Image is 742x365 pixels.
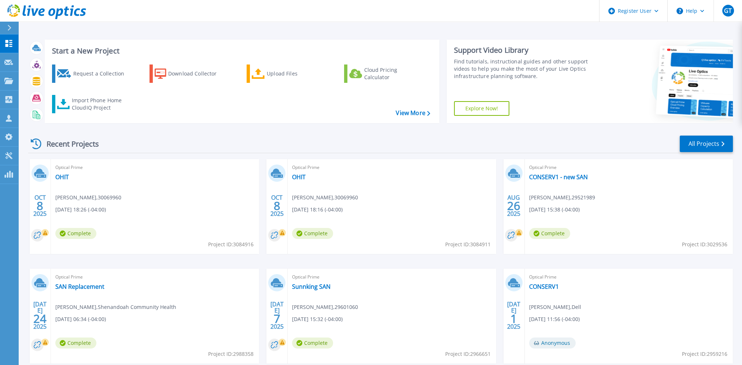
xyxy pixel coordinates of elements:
h3: Start a New Project [52,47,430,55]
span: Project ID: 3084911 [445,240,491,248]
span: Complete [292,228,333,239]
div: [DATE] 2025 [33,302,47,329]
div: OCT 2025 [33,192,47,219]
a: All Projects [680,136,733,152]
div: Recent Projects [28,135,109,153]
div: Find tutorials, instructional guides and other support videos to help you make the most of your L... [454,58,600,80]
span: Optical Prime [529,163,728,172]
span: 8 [37,203,43,209]
div: Cloud Pricing Calculator [364,66,422,81]
a: Sunnking SAN [292,283,331,290]
span: [PERSON_NAME] , 30069960 [55,193,121,202]
div: OCT 2025 [270,192,284,219]
span: [DATE] 15:38 (-04:00) [529,206,580,214]
span: Complete [292,338,333,349]
a: Explore Now! [454,101,510,116]
span: Project ID: 2966651 [445,350,491,358]
span: Project ID: 3029536 [682,240,727,248]
div: [DATE] 2025 [507,302,521,329]
span: Optical Prime [292,163,491,172]
span: Complete [55,228,96,239]
span: GT [724,8,732,14]
span: Complete [55,338,96,349]
span: 24 [33,316,47,322]
span: Anonymous [529,338,576,349]
span: Complete [529,228,570,239]
span: 26 [507,203,520,209]
span: Project ID: 3084916 [208,240,254,248]
span: [DATE] 06:34 (-04:00) [55,315,106,323]
div: AUG 2025 [507,192,521,219]
span: Optical Prime [529,273,728,281]
a: OHIT [55,173,69,181]
span: [PERSON_NAME] , 29601060 [292,303,358,311]
span: Optical Prime [55,163,255,172]
a: Request a Collection [52,64,134,83]
div: Download Collector [168,66,227,81]
span: [DATE] 11:56 (-04:00) [529,315,580,323]
a: Download Collector [149,64,231,83]
a: OHIT [292,173,306,181]
span: Optical Prime [55,273,255,281]
span: [PERSON_NAME] , 29521989 [529,193,595,202]
span: [DATE] 18:16 (-04:00) [292,206,343,214]
span: [PERSON_NAME] , Dell [529,303,581,311]
a: View More [396,110,430,117]
div: Request a Collection [73,66,132,81]
div: Support Video Library [454,45,600,55]
span: Project ID: 2988358 [208,350,254,358]
a: Cloud Pricing Calculator [344,64,426,83]
span: [DATE] 18:26 (-04:00) [55,206,106,214]
span: Project ID: 2959216 [682,350,727,358]
span: [PERSON_NAME] , Shenandoah Community Health [55,303,176,311]
div: [DATE] 2025 [270,302,284,329]
span: Optical Prime [292,273,491,281]
a: CONSERV1 - new SAN [529,173,588,181]
span: 7 [274,316,280,322]
div: Upload Files [267,66,325,81]
span: 8 [274,203,280,209]
a: Upload Files [247,64,328,83]
div: Import Phone Home CloudIQ Project [72,97,129,111]
span: [DATE] 15:32 (-04:00) [292,315,343,323]
a: CONSERV1 [529,283,559,290]
span: 1 [510,316,517,322]
a: SAN Replacement [55,283,104,290]
span: [PERSON_NAME] , 30069960 [292,193,358,202]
